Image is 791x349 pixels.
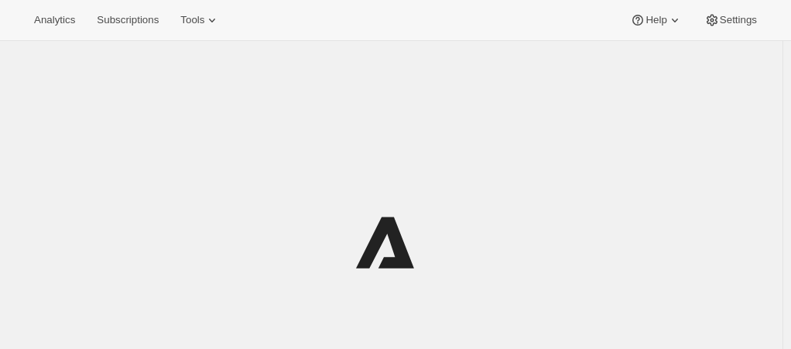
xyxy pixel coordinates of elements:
[97,14,159,26] span: Subscriptions
[25,9,84,31] button: Analytics
[720,14,757,26] span: Settings
[695,9,766,31] button: Settings
[171,9,229,31] button: Tools
[645,14,666,26] span: Help
[621,9,691,31] button: Help
[180,14,204,26] span: Tools
[34,14,75,26] span: Analytics
[87,9,168,31] button: Subscriptions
